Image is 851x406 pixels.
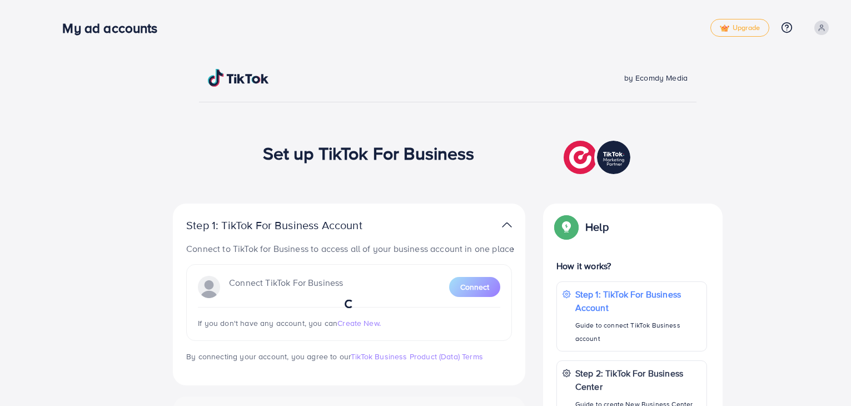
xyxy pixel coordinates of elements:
[62,20,166,36] h3: My ad accounts
[575,288,701,314] p: Step 1: TikTok For Business Account
[502,217,512,233] img: TikTok partner
[710,19,769,37] a: tickUpgrade
[720,24,729,32] img: tick
[208,69,269,87] img: TikTok
[575,367,701,393] p: Step 2: TikTok For Business Center
[720,24,760,32] span: Upgrade
[624,72,688,83] span: by Ecomdy Media
[585,220,609,234] p: Help
[556,217,576,237] img: Popup guide
[575,319,701,345] p: Guide to connect TikTok Business account
[556,259,707,273] p: How it works?
[263,142,475,164] h1: Set up TikTok For Business
[186,219,397,232] p: Step 1: TikTok For Business Account
[564,138,633,177] img: TikTok partner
